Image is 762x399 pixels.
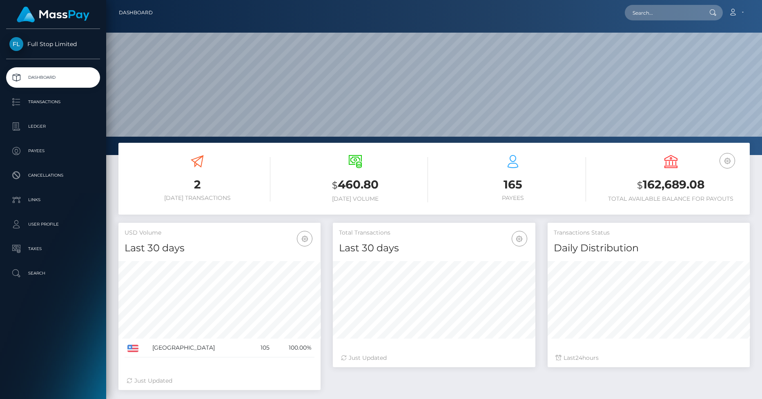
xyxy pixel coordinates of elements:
p: Links [9,194,97,206]
h5: Transactions Status [554,229,744,237]
p: Taxes [9,243,97,255]
img: MassPay Logo [17,7,89,22]
h4: Daily Distribution [554,241,744,255]
div: Last hours [556,354,742,362]
img: Full Stop Limited [9,37,23,51]
h3: 2 [125,177,270,193]
h3: 162,689.08 [598,177,744,193]
h4: Last 30 days [339,241,529,255]
h5: Total Transactions [339,229,529,237]
h3: 460.80 [283,177,428,193]
td: 100.00% [272,339,315,357]
a: User Profile [6,214,100,235]
span: Full Stop Limited [6,40,100,48]
h6: Total Available Balance for Payouts [598,195,744,202]
a: Dashboard [119,4,153,21]
p: Dashboard [9,71,97,84]
p: User Profile [9,218,97,231]
a: Dashboard [6,67,100,88]
h5: USD Volume [125,229,314,237]
a: Search [6,263,100,284]
td: [GEOGRAPHIC_DATA] [149,339,250,357]
h6: Payees [440,195,586,202]
p: Payees [9,145,97,157]
h6: [DATE] Volume [283,195,428,202]
a: Ledger [6,116,100,137]
h3: 165 [440,177,586,193]
a: Transactions [6,92,100,112]
p: Ledger [9,120,97,133]
p: Search [9,267,97,279]
h6: [DATE] Transactions [125,195,270,202]
a: Payees [6,141,100,161]
div: Just Updated [127,377,312,385]
img: US.png [127,345,138,352]
small: $ [332,180,338,191]
a: Cancellations [6,165,100,186]
span: 24 [575,354,582,361]
a: Taxes [6,239,100,259]
div: Just Updated [341,354,527,362]
a: Links [6,190,100,210]
p: Transactions [9,96,97,108]
p: Cancellations [9,169,97,182]
small: $ [637,180,643,191]
td: 105 [250,339,272,357]
h4: Last 30 days [125,241,314,255]
input: Search... [625,5,702,20]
